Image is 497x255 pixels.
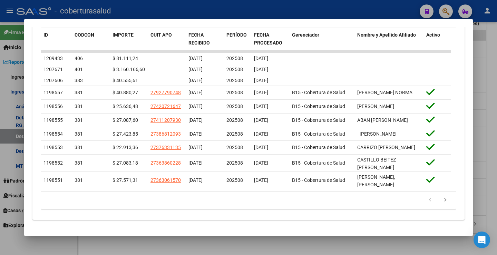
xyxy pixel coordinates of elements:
span: [DATE] [188,67,203,72]
span: 1207606 [43,78,63,83]
span: B15 - Cobertura de Salud [292,104,345,109]
span: CARRIZO [PERSON_NAME] [357,145,415,150]
span: $ 25.636,48 [113,104,138,109]
span: B15 - Cobertura de Salud [292,177,345,183]
span: 1198551 [43,177,63,183]
span: Activo [426,32,440,38]
span: 202508 [226,90,243,95]
span: [DATE] [254,67,268,72]
span: $ 27.571,31 [113,177,138,183]
span: [DATE] [254,145,268,150]
datatable-header-cell: Gerenciador [289,28,354,50]
span: 1198557 [43,90,63,95]
span: 27411207930 [150,117,181,123]
datatable-header-cell: Nombre y Apellido Afiliado [354,28,423,50]
span: PERÍODO [226,32,247,38]
span: 381 [75,160,83,166]
span: CASTILLO BEITEZ [PERSON_NAME] [357,157,396,170]
span: CUIT APO [150,32,172,38]
span: 401 [75,67,83,72]
datatable-header-cell: CODCON [72,28,96,50]
span: [DATE] [254,131,268,137]
span: 27376331135 [150,145,181,150]
span: 27363860228 [150,160,181,166]
span: 406 [75,56,83,61]
span: 27927790748 [150,90,181,95]
span: ID [43,32,48,38]
span: [DATE] [254,104,268,109]
span: B15 - Cobertura de Salud [292,160,345,166]
span: 1198554 [43,131,63,137]
span: $ 3.160.166,60 [113,67,145,72]
span: 27386812093 [150,131,181,137]
span: Nombre y Apellido Afiliado [357,32,416,38]
span: [PERSON_NAME], [PERSON_NAME] [357,174,395,188]
span: B15 - Cobertura de Salud [292,90,345,95]
span: [DATE] [254,90,268,95]
span: 381 [75,90,83,95]
span: [DATE] [254,160,268,166]
a: go to previous page [423,196,437,204]
span: [DATE] [188,160,203,166]
span: 27363061570 [150,177,181,183]
span: 202508 [226,56,243,61]
datatable-header-cell: ID [41,28,72,50]
span: 202508 [226,104,243,109]
span: 1209433 [43,56,63,61]
span: 381 [75,104,83,109]
span: IMPORTE [113,32,134,38]
span: $ 40.880,27 [113,90,138,95]
span: [DATE] [254,56,268,61]
span: 381 [75,177,83,183]
span: $ 27.423,85 [113,131,138,137]
span: 202508 [226,131,243,137]
span: 202508 [226,145,243,150]
span: CODCON [75,32,94,38]
span: [DATE] [188,131,203,137]
a: go to next page [439,196,452,204]
span: 202508 [226,160,243,166]
span: 383 [75,78,83,83]
span: [PERSON_NAME] [357,104,394,109]
datatable-header-cell: FECHA RECIBIDO [186,28,224,50]
span: 1198555 [43,117,63,123]
span: ABAN [PERSON_NAME] [357,117,408,123]
span: 1207671 [43,67,63,72]
span: [DATE] [188,104,203,109]
datatable-header-cell: PERÍODO [224,28,251,50]
span: B15 - Cobertura de Salud [292,131,345,137]
span: 1198553 [43,145,63,150]
span: - [PERSON_NAME] [357,131,397,137]
span: 202508 [226,67,243,72]
span: [PERSON_NAME] NORMA [357,90,412,95]
span: [DATE] [254,177,268,183]
span: [DATE] [188,145,203,150]
span: [DATE] [188,117,203,123]
span: [DATE] [254,78,268,83]
datatable-header-cell: IMPORTE [110,28,148,50]
span: $ 22.913,36 [113,145,138,150]
span: $ 27.087,60 [113,117,138,123]
span: 381 [75,131,83,137]
span: 202508 [226,117,243,123]
datatable-header-cell: FECHA PROCESADO [251,28,289,50]
span: $ 81.111,24 [113,56,138,61]
span: $ 40.555,61 [113,78,138,83]
span: 381 [75,117,83,123]
span: Gerenciador [292,32,319,38]
span: [DATE] [188,177,203,183]
span: [DATE] [188,56,203,61]
span: 202508 [226,78,243,83]
span: B15 - Cobertura de Salud [292,117,345,123]
span: FECHA RECIBIDO [188,32,210,46]
span: 202508 [226,177,243,183]
div: Open Intercom Messenger [474,232,490,248]
span: [DATE] [188,90,203,95]
span: [DATE] [254,117,268,123]
span: 1198556 [43,104,63,109]
datatable-header-cell: CUIT APO [148,28,186,50]
span: 1198552 [43,160,63,166]
datatable-header-cell: Activo [423,28,451,50]
span: [DATE] [188,78,203,83]
span: $ 27.083,18 [113,160,138,166]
